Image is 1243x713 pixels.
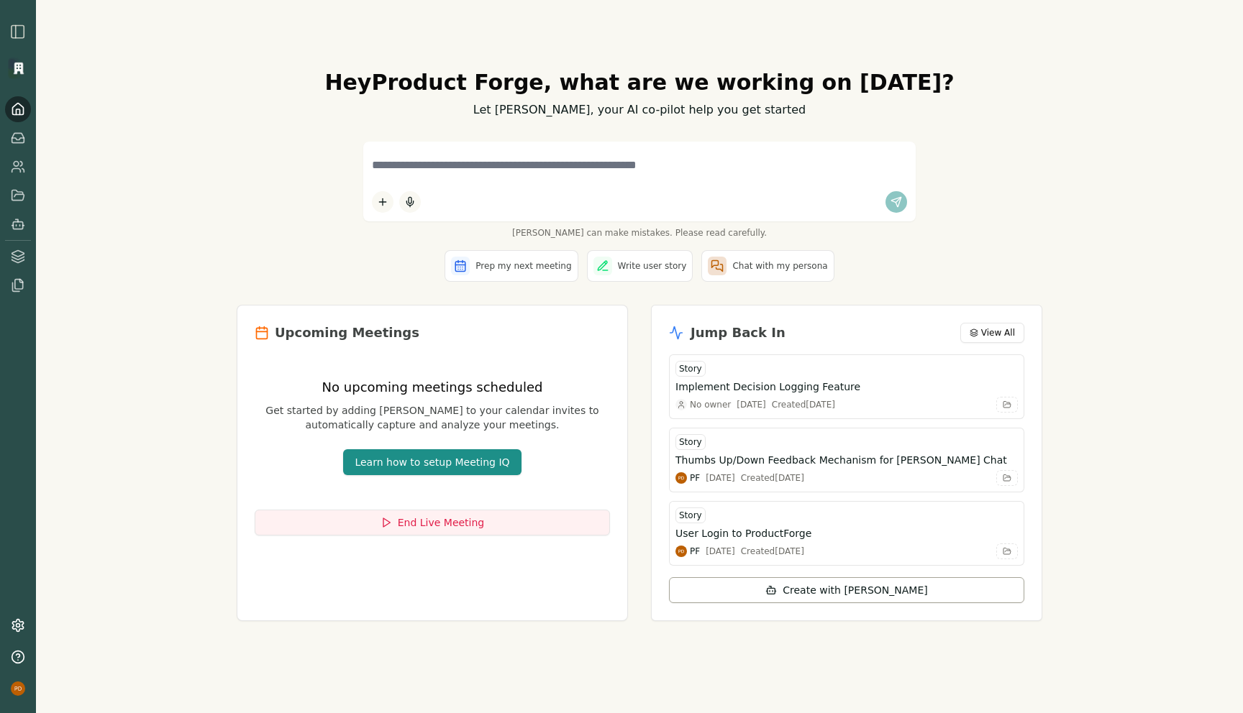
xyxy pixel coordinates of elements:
[8,57,29,79] img: Organization logo
[706,546,735,557] div: [DATE]
[255,403,610,432] p: Get started by adding [PERSON_NAME] to your calendar invites to automatically capture and analyze...
[587,250,693,282] button: Write user story
[675,526,1018,540] button: User Login to ProductForge
[363,227,916,239] span: [PERSON_NAME] can make mistakes. Please read carefully.
[5,644,31,670] button: Help
[960,323,1024,343] button: View All
[399,191,421,213] button: Start dictation
[475,260,571,272] span: Prep my next meeting
[669,577,1024,603] button: Create with [PERSON_NAME]
[675,361,706,377] div: Story
[255,510,610,535] button: End Live Meeting
[737,399,766,410] div: [DATE]
[237,101,1042,119] p: Let [PERSON_NAME], your AI co-pilot help you get started
[398,515,485,530] span: End Live Meeting
[343,449,521,475] button: Learn how to setup Meeting IQ
[445,250,578,282] button: Prep my next meeting
[732,260,827,272] span: Chat with my persona
[675,507,706,523] div: Story
[772,399,835,410] div: Created [DATE]
[885,191,907,213] button: Send message
[11,681,25,696] img: profile
[675,379,1018,394] button: Implement Decision Logging Feature
[741,546,804,557] div: Created [DATE]
[981,327,1015,339] span: View All
[675,453,1018,467] button: Thumbs Up/Down Feedback Mechanism for [PERSON_NAME] Chat
[691,323,786,343] h2: Jump Back In
[701,250,834,282] button: Chat with my persona
[275,323,419,343] h2: Upcoming Meetings
[675,379,860,394] h3: Implement Decision Logging Feature
[255,377,610,397] h3: No upcoming meetings scheduled
[741,472,804,484] div: Created [DATE]
[675,546,687,557] img: Product Forge Demo
[783,583,927,597] span: Create with [PERSON_NAME]
[690,472,700,484] span: PF
[618,260,687,272] span: Write user story
[706,472,735,484] div: [DATE]
[9,23,27,40] img: sidebar
[372,191,393,213] button: Add content to chat
[675,434,706,450] div: Story
[675,453,1007,467] h3: Thumbs Up/Down Feedback Mechanism for [PERSON_NAME] Chat
[690,546,700,557] span: PF
[675,472,687,484] img: Product Forge Demo
[690,399,731,410] span: No owner
[237,70,1042,96] h1: Hey Product Forge , what are we working on [DATE]?
[675,526,811,540] h3: User Login to ProductForge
